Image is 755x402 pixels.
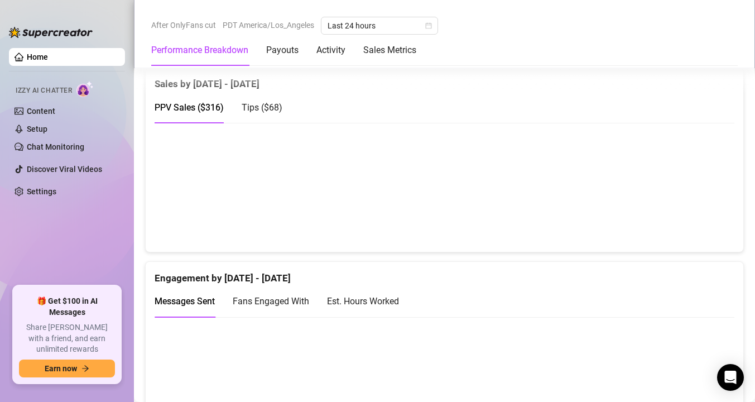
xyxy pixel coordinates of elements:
a: Discover Viral Videos [27,165,102,174]
a: Home [27,52,48,61]
span: arrow-right [81,365,89,372]
span: calendar [425,22,432,29]
span: Fans Engaged With [233,296,309,307]
a: Settings [27,187,56,196]
div: Activity [316,44,345,57]
a: Content [27,107,55,116]
div: Sales Metrics [363,44,416,57]
span: After OnlyFans cut [151,17,216,33]
span: Share [PERSON_NAME] with a friend, and earn unlimited rewards [19,322,115,355]
span: Izzy AI Chatter [16,85,72,96]
img: logo-BBDzfeDw.svg [9,27,93,38]
span: PDT America/Los_Angeles [223,17,314,33]
button: Earn nowarrow-right [19,360,115,377]
img: AI Chatter [76,81,94,97]
span: Last 24 hours [328,17,431,34]
div: Payouts [266,44,299,57]
div: Est. Hours Worked [327,294,399,308]
span: Messages Sent [155,296,215,307]
div: Performance Breakdown [151,44,248,57]
span: Earn now [45,364,77,373]
span: PPV Sales ( $316 ) [155,102,224,113]
div: Sales by [DATE] - [DATE] [155,68,734,92]
a: Setup [27,125,47,133]
div: Open Intercom Messenger [717,364,744,391]
a: Chat Monitoring [27,142,84,151]
span: Tips ( $68 ) [242,102,282,113]
span: 🎁 Get $100 in AI Messages [19,296,115,318]
div: Engagement by [DATE] - [DATE] [155,262,734,286]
